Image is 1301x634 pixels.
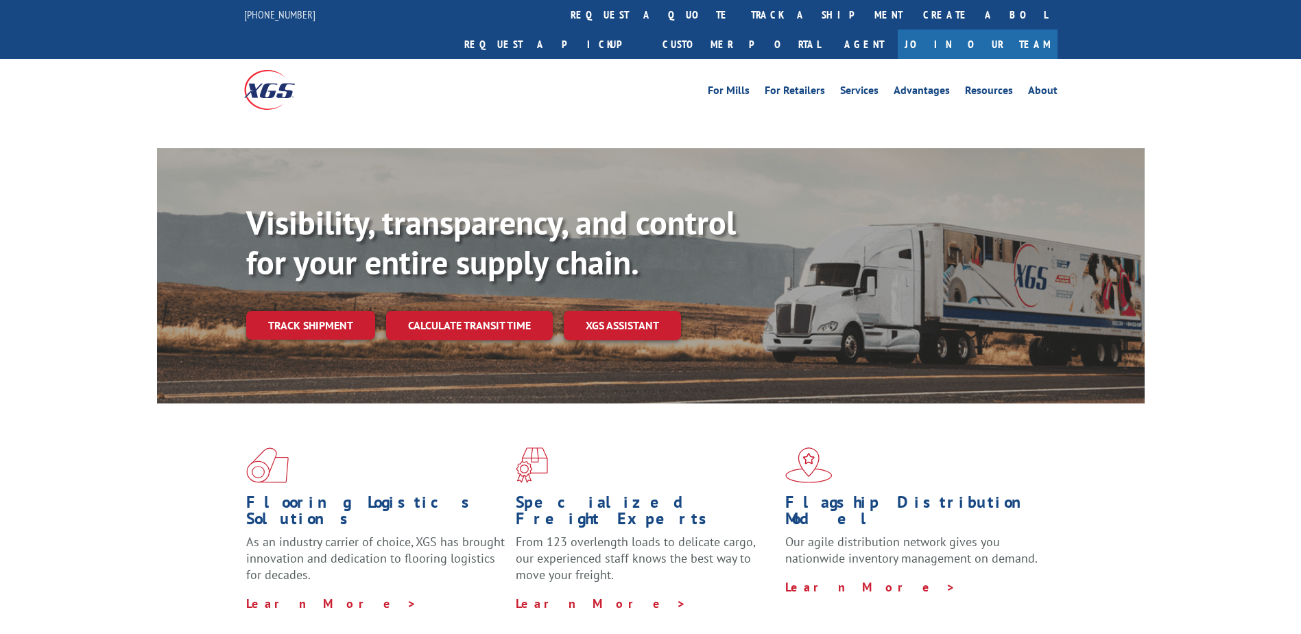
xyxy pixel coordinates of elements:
[244,8,315,21] a: [PHONE_NUMBER]
[516,596,687,611] a: Learn More >
[246,494,505,534] h1: Flooring Logistics Solutions
[894,85,950,100] a: Advantages
[965,85,1013,100] a: Resources
[785,494,1045,534] h1: Flagship Distribution Model
[246,447,289,483] img: xgs-icon-total-supply-chain-intelligence-red
[454,30,652,59] a: Request a pickup
[246,201,736,283] b: Visibility, transparency, and control for your entire supply chain.
[708,85,750,100] a: For Mills
[516,494,775,534] h1: Specialized Freight Experts
[840,85,879,100] a: Services
[785,447,833,483] img: xgs-icon-flagship-distribution-model-red
[785,534,1038,566] span: Our agile distribution network gives you nationwide inventory management on demand.
[831,30,898,59] a: Agent
[246,534,505,583] span: As an industry carrier of choice, XGS has brought innovation and dedication to flooring logistics...
[386,311,553,340] a: Calculate transit time
[246,596,417,611] a: Learn More >
[1028,85,1058,100] a: About
[246,311,375,340] a: Track shipment
[516,534,775,595] p: From 123 overlength loads to delicate cargo, our experienced staff knows the best way to move you...
[516,447,548,483] img: xgs-icon-focused-on-flooring-red
[898,30,1058,59] a: Join Our Team
[765,85,825,100] a: For Retailers
[785,579,956,595] a: Learn More >
[652,30,831,59] a: Customer Portal
[564,311,681,340] a: XGS ASSISTANT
